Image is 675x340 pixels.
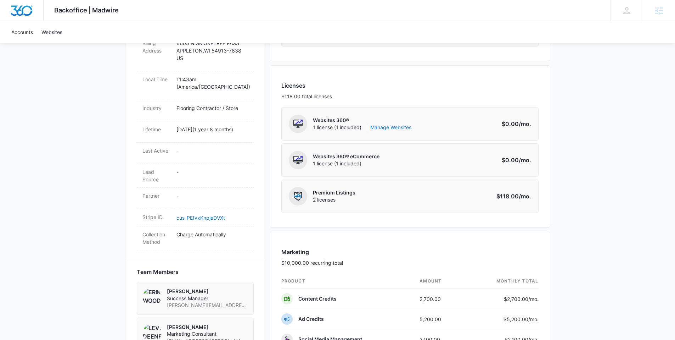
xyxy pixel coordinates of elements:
div: IndustryFlooring Contractor / Store [137,100,254,121]
dt: Lead Source [142,168,171,183]
span: 1 license (1 included) [313,160,379,167]
span: 1 license (1 included) [313,124,411,131]
h3: Licenses [281,81,332,90]
p: 6605 N SMOKETREE PASS APPLETON , WI 54913-7838 US [176,39,248,62]
dt: Local Time [142,76,171,83]
span: /mo. [528,296,539,302]
div: Collection MethodCharge Automatically [137,226,254,250]
p: [PERSON_NAME] [167,288,248,295]
dt: Collection Method [142,231,171,246]
a: Manage Websites [370,124,411,131]
td: 2,700.00 [414,289,465,309]
a: Websites [37,21,67,43]
dt: Billing Address [142,39,171,54]
p: - [176,147,248,154]
span: [PERSON_NAME][EMAIL_ADDRESS][PERSON_NAME][DOMAIN_NAME] [167,302,248,309]
p: - [176,168,248,176]
p: [PERSON_NAME] [167,324,248,331]
p: $5,200.00 [504,316,539,323]
span: /mo. [519,193,531,200]
div: Lifetime[DATE](1 year 8 months) [137,121,254,143]
p: Ad Credits [298,316,324,323]
span: Backoffice | Madwire [54,6,119,14]
p: Content Credits [298,295,337,302]
span: Success Manager [167,295,248,302]
p: [DATE] ( 1 year 8 months ) [176,126,248,133]
p: $10,000.00 recurring total [281,259,343,267]
img: Erik Woods [143,288,161,306]
th: product [281,274,414,289]
dt: Partner [142,192,171,199]
span: Team Members [137,268,179,276]
dt: Industry [142,104,171,112]
dt: Lifetime [142,126,171,133]
p: Charge Automatically [176,231,248,238]
p: $118.00 [496,192,531,201]
div: Billing Address6605 N SMOKETREE PASSAPPLETON,WI 54913-7838US [137,35,254,71]
td: 5,200.00 [414,309,465,329]
p: Websites 360® [313,117,411,124]
dt: Last Active [142,147,171,154]
p: Flooring Contractor / Store [176,104,248,112]
div: Last Active- [137,143,254,164]
p: $0.00 [498,120,531,128]
span: /mo. [519,120,531,127]
p: $118.00 total licenses [281,93,332,100]
div: Stripe IDcus_PEfvxKnpjeDVXt [137,209,254,226]
span: 2 licenses [313,196,355,203]
p: $2,700.00 [504,295,539,303]
div: Partner- [137,188,254,209]
th: monthly total [465,274,539,289]
a: Accounts [7,21,37,43]
span: Marketing Consultant [167,330,248,338]
th: amount [414,274,465,289]
h3: Marketing [281,248,343,256]
div: Lead Source- [137,164,254,188]
div: Local Time11:43am (America/[GEOGRAPHIC_DATA]) [137,71,254,100]
span: /mo. [519,157,531,164]
p: Websites 360® eCommerce [313,153,379,160]
p: 11:43am ( America/[GEOGRAPHIC_DATA] ) [176,76,248,91]
p: - [176,192,248,199]
span: /mo. [528,316,539,322]
dt: Stripe ID [142,213,171,221]
a: cus_PEfvxKnpjeDVXt [176,215,225,221]
p: Premium Listings [313,189,355,196]
p: $0.00 [498,156,531,164]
